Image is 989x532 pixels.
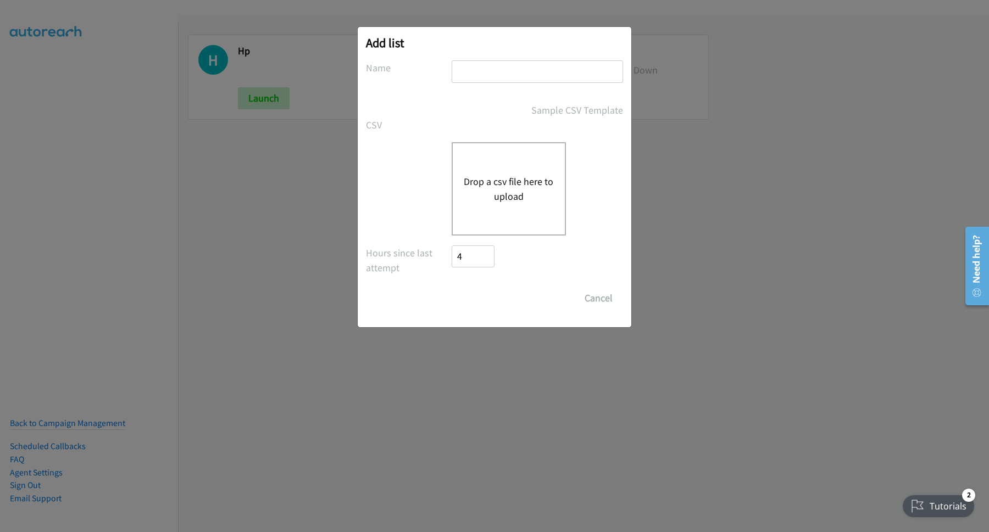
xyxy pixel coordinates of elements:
[366,35,623,51] h2: Add list
[366,117,452,132] label: CSV
[896,484,981,524] iframe: Checklist
[531,103,623,117] a: Sample CSV Template
[574,287,623,309] button: Cancel
[464,174,554,204] button: Drop a csv file here to upload
[958,222,989,310] iframe: Resource Center
[366,60,452,75] label: Name
[366,245,452,275] label: Hours since last attempt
